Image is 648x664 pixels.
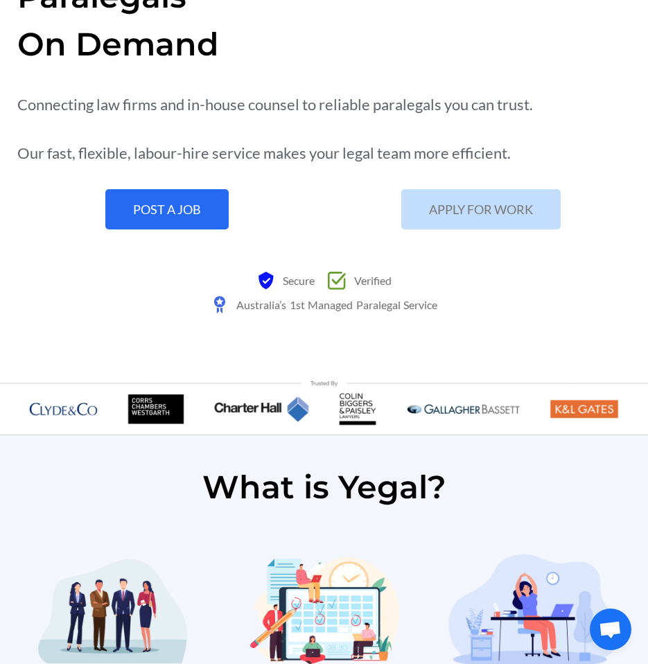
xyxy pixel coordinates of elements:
a: Open chat [590,609,631,650]
div: Our fast, flexible, labour-hire service makes your legal team more efficient. [17,141,631,166]
span: APPLY FOR WORK [429,203,533,216]
span: Secure [279,268,315,292]
a: POST A JOB [105,189,229,229]
h3: What is Yegal? [7,463,641,511]
div: Connecting law firms and in-house counsel to reliable paralegals you can trust. [17,92,631,117]
span: Verified [351,268,392,292]
span: Australia’s 1st Managed Paralegal Service [233,292,437,317]
span: POST A JOB [133,203,201,216]
a: APPLY FOR WORK [401,189,561,229]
